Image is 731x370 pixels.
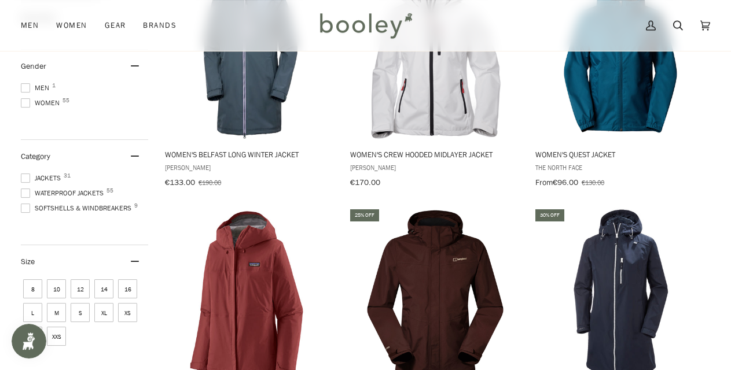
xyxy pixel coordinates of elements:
span: Brands [143,20,177,31]
span: Size: 10 [47,279,66,298]
span: €133.00 [165,177,195,188]
span: Waterproof Jackets [21,188,107,198]
span: Softshells & Windbreakers [21,203,135,213]
span: Size: XXS [47,327,66,346]
span: Size [21,256,35,267]
span: The North Face [535,162,706,172]
span: [PERSON_NAME] [350,162,521,172]
span: Category [21,151,50,162]
span: €130.00 [582,177,604,187]
img: Booley [315,9,416,42]
span: Size: XS [118,303,137,322]
span: From [535,177,553,188]
div: 30% off [535,209,564,221]
span: Size: 16 [118,279,137,298]
span: Women's Quest Jacket [535,149,706,160]
span: Size: M [47,303,66,322]
div: 25% off [350,209,379,221]
iframe: Button to open loyalty program pop-up [12,324,46,358]
span: 1 [52,83,56,88]
span: €190.00 [199,177,221,187]
span: Size: L [23,303,42,322]
span: Size: XL [94,303,113,322]
span: 55 [63,98,69,103]
span: Size: S [71,303,90,322]
span: €96.00 [553,177,578,188]
span: €170.00 [350,177,380,188]
span: Size: 12 [71,279,90,298]
span: 9 [134,203,138,209]
span: Size: 8 [23,279,42,298]
span: 55 [106,188,113,194]
span: Gear [105,20,126,31]
span: Men [21,20,39,31]
span: [PERSON_NAME] [165,162,336,172]
span: Women's Belfast Long Winter Jacket [165,149,336,160]
span: 31 [64,173,71,179]
span: Women's Crew Hooded Midlayer Jacket [350,149,521,160]
span: Women [21,98,63,108]
span: Women [56,20,87,31]
span: Jackets [21,173,64,183]
span: Gender [21,61,46,72]
span: Men [21,83,53,93]
span: Size: 14 [94,279,113,298]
